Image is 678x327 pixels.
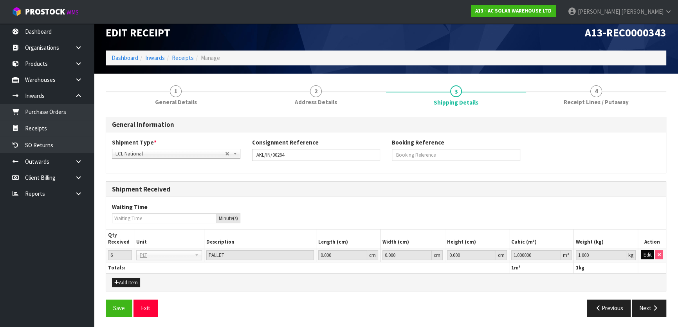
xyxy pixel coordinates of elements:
[380,229,445,248] th: Width (cm)
[573,229,638,248] th: Weight (kg)
[145,54,165,61] a: Inwards
[590,85,602,97] span: 4
[573,262,638,273] th: kg
[134,229,204,248] th: Unit
[445,229,509,248] th: Height (cm)
[621,8,664,15] span: [PERSON_NAME]
[25,7,65,17] span: ProStock
[112,54,138,61] a: Dashboard
[295,98,337,106] span: Address Details
[112,121,660,128] h3: General Information
[112,213,217,223] input: Waiting Time
[112,138,157,146] label: Shipment Type
[108,250,132,260] input: Qty Received
[106,26,170,40] span: Edit Receipt
[576,264,579,271] span: 1
[434,98,478,107] span: Shipping Details
[509,229,573,248] th: Cubic (m³)
[587,300,631,316] button: Previous
[641,250,654,260] button: Edit
[310,85,322,97] span: 2
[172,54,194,61] a: Receipts
[106,111,666,323] span: Shipping Details
[67,9,79,16] small: WMS
[564,98,629,106] span: Receipt Lines / Putaway
[632,300,666,316] button: Next
[106,229,134,248] th: Qty Received
[12,7,22,16] img: cube-alt.png
[112,203,148,211] label: Waiting Time
[252,138,319,146] label: Consignment Reference
[201,54,220,61] span: Manage
[155,98,197,106] span: General Details
[106,300,132,316] button: Save
[318,250,367,260] input: Length
[204,229,316,248] th: Description
[140,251,191,260] span: PLT
[585,26,666,40] span: A13-REC0000343
[496,250,507,260] div: cm
[133,300,158,316] button: Exit
[217,213,240,223] div: Minute(s)
[367,250,378,260] div: cm
[447,250,496,260] input: Height
[511,250,561,260] input: Cubic
[626,250,636,260] div: kg
[475,7,552,14] strong: A13 - AC SOLAR WAREHOUSE LTD
[112,278,140,287] button: Add Item
[450,85,462,97] span: 3
[432,250,443,260] div: cm
[392,149,520,161] input: Booking Reference
[471,5,556,17] a: A13 - AC SOLAR WAREHOUSE LTD
[509,262,573,273] th: m³
[578,8,620,15] span: [PERSON_NAME]
[561,250,572,260] div: m³
[170,85,182,97] span: 1
[511,264,514,271] span: 1
[252,149,380,161] input: Consignment Reference
[392,138,444,146] label: Booking Reference
[206,250,314,260] input: Description
[638,229,666,248] th: Action
[112,186,660,193] h3: Shipment Received
[576,250,626,260] input: Weight
[316,229,380,248] th: Length (cm)
[382,250,431,260] input: Width
[115,149,225,159] span: LCL National
[106,262,509,273] th: Totals:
